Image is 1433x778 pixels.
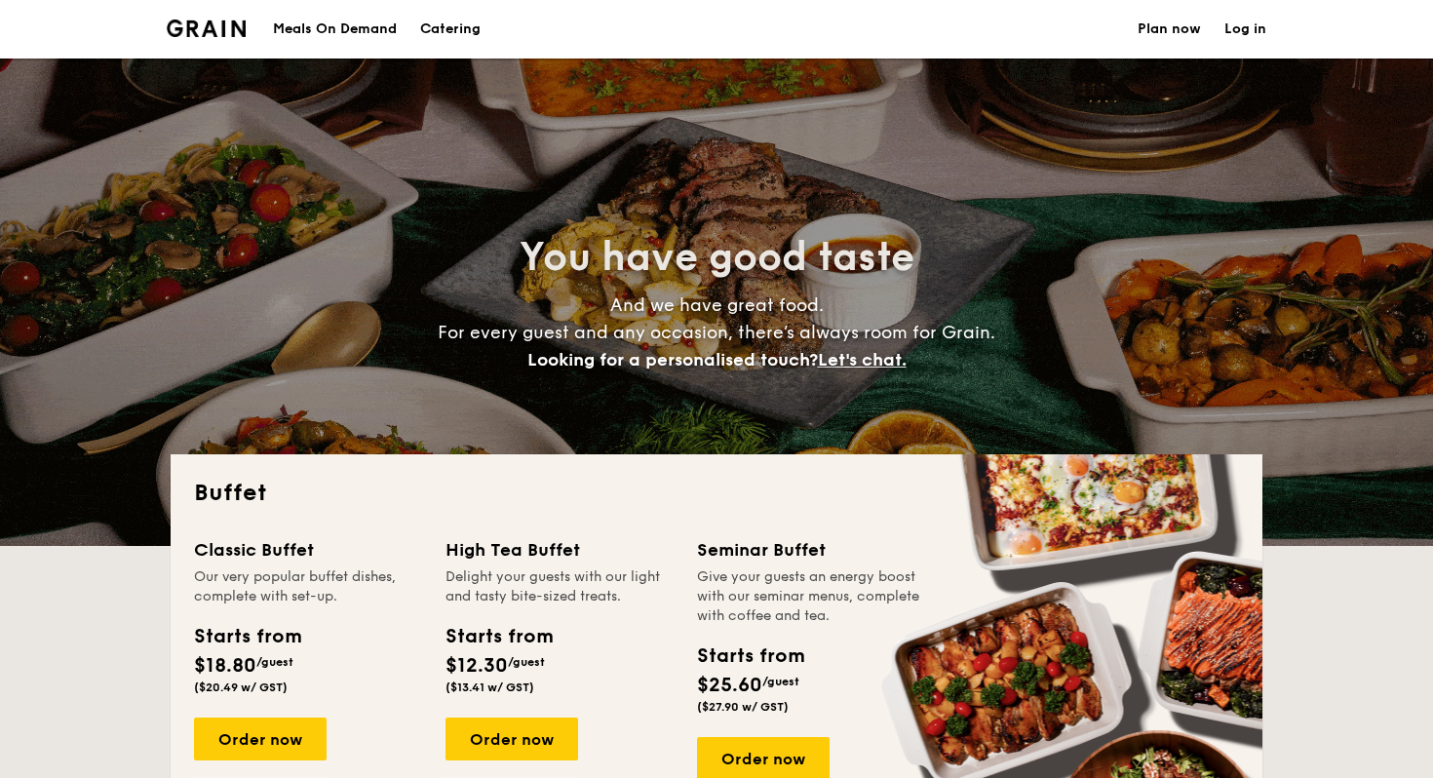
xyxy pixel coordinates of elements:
div: High Tea Buffet [445,536,674,564]
div: Starts from [697,642,803,671]
a: Logotype [167,19,246,37]
div: Seminar Buffet [697,536,925,564]
div: Delight your guests with our light and tasty bite-sized treats. [445,567,674,606]
div: Order now [194,718,327,760]
div: Our very popular buffet dishes, complete with set-up. [194,567,422,606]
span: ($13.41 w/ GST) [445,681,534,694]
div: Starts from [194,622,300,651]
span: ($20.49 w/ GST) [194,681,288,694]
div: Give your guests an energy boost with our seminar menus, complete with coffee and tea. [697,567,925,626]
span: $18.80 [194,654,256,678]
img: Grain [167,19,246,37]
span: Let's chat. [818,349,907,370]
span: /guest [762,675,799,688]
span: Looking for a personalised touch? [527,349,818,370]
div: Starts from [445,622,552,651]
h2: Buffet [194,478,1239,509]
span: $25.60 [697,674,762,697]
span: And we have great food. For every guest and any occasion, there’s always room for Grain. [438,294,995,370]
span: $12.30 [445,654,508,678]
span: You have good taste [520,234,914,281]
span: /guest [256,655,293,669]
div: Order now [445,718,578,760]
div: Classic Buffet [194,536,422,564]
span: ($27.90 w/ GST) [697,700,789,714]
span: /guest [508,655,545,669]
